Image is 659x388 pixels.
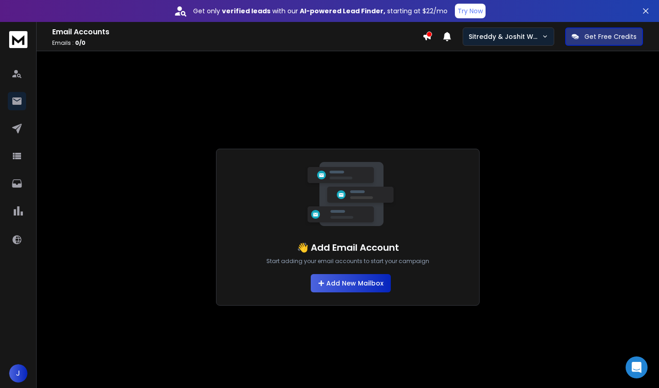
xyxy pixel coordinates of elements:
button: J [9,364,27,383]
button: Add New Mailbox [311,274,391,292]
button: Get Free Credits [565,27,643,46]
p: Try Now [458,6,483,16]
p: Get Free Credits [584,32,637,41]
p: Get only with our starting at $22/mo [193,6,448,16]
span: 0 / 0 [75,39,86,47]
strong: verified leads [222,6,270,16]
p: Sitreddy & Joshit Workspace [469,32,542,41]
p: Start adding your email accounts to start your campaign [266,258,429,265]
h1: 👋 Add Email Account [297,241,399,254]
p: Emails : [52,39,422,47]
h1: Email Accounts [52,27,422,38]
button: Try Now [455,4,486,18]
img: logo [9,31,27,48]
strong: AI-powered Lead Finder, [300,6,385,16]
div: Open Intercom Messenger [626,356,648,378]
